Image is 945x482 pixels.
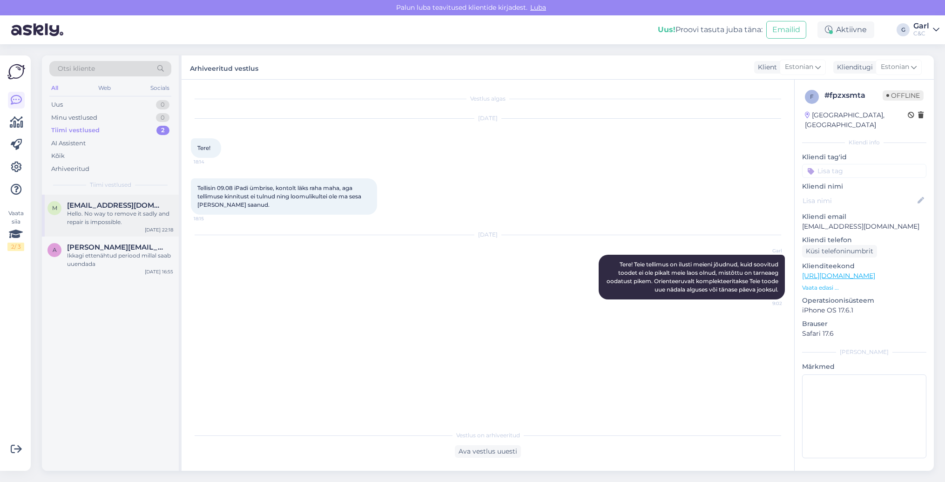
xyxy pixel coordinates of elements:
[802,164,926,178] input: Lisa tag
[455,445,521,458] div: Ava vestlus uuesti
[754,62,777,72] div: Klient
[191,231,785,239] div: [DATE]
[197,184,363,208] span: Tellisin 09.08 iPadi ümbrise, kontolt läks raha maha, aga tellimuse kinnitust ei tulnud ning loom...
[607,261,780,293] span: Tere! Teie tellimus on ilusti meieni jõudnud, kuid soovitud toodet ei ole pikalt meie laos olnud,...
[802,182,926,191] p: Kliendi nimi
[805,110,908,130] div: [GEOGRAPHIC_DATA], [GEOGRAPHIC_DATA]
[194,215,229,222] span: 18:15
[802,212,926,222] p: Kliendi email
[456,431,520,440] span: Vestlus on arhiveeritud
[658,24,763,35] div: Proovi tasuta juba täna:
[58,64,95,74] span: Otsi kliente
[913,22,939,37] a: GarlC&C
[802,319,926,329] p: Brauser
[156,100,169,109] div: 0
[197,144,210,151] span: Tere!
[802,152,926,162] p: Kliendi tag'id
[190,61,258,74] label: Arhiveeritud vestlus
[148,82,171,94] div: Socials
[191,114,785,122] div: [DATE]
[51,151,65,161] div: Kõik
[802,362,926,372] p: Märkmed
[67,251,173,268] div: Ikkagi ettenähtud periood millal saab uuendada
[802,245,877,258] div: Küsi telefoninumbrit
[817,21,874,38] div: Aktiivne
[802,284,926,292] p: Vaata edasi ...
[747,247,782,254] span: Garl
[51,139,86,148] div: AI Assistent
[802,235,926,245] p: Kliendi telefon
[802,222,926,231] p: [EMAIL_ADDRESS][DOMAIN_NAME]
[747,300,782,307] span: 9:02
[7,63,25,81] img: Askly Logo
[67,243,164,251] span: agnes.vanatoa@gmail.com
[913,30,929,37] div: C&C
[90,181,131,189] span: Tiimi vestlused
[49,82,60,94] div: All
[881,62,909,72] span: Estonian
[802,138,926,147] div: Kliendi info
[51,126,100,135] div: Tiimi vestlused
[785,62,813,72] span: Estonian
[145,226,173,233] div: [DATE] 22:18
[766,21,806,39] button: Emailid
[7,243,24,251] div: 2 / 3
[53,246,57,253] span: a
[52,204,57,211] span: m
[7,209,24,251] div: Vaata siia
[833,62,873,72] div: Klienditugi
[897,23,910,36] div: G
[803,196,916,206] input: Lisa nimi
[824,90,883,101] div: # fpzxsmta
[145,268,173,275] div: [DATE] 16:55
[802,348,926,356] div: [PERSON_NAME]
[96,82,113,94] div: Web
[191,95,785,103] div: Vestlus algas
[527,3,549,12] span: Luba
[883,90,924,101] span: Offline
[67,210,173,226] div: Hello. No way to remove it sadly and repair is impossible.
[913,22,929,30] div: Garl
[67,201,164,210] span: masatolstaa03@gmail.com
[802,305,926,315] p: iPhone OS 17.6.1
[51,113,97,122] div: Minu vestlused
[51,100,63,109] div: Uus
[802,272,875,280] a: [URL][DOMAIN_NAME]
[194,158,229,165] span: 18:14
[802,261,926,271] p: Klienditeekond
[810,93,814,100] span: f
[802,296,926,305] p: Operatsioonisüsteem
[51,164,89,174] div: Arhiveeritud
[156,113,169,122] div: 0
[156,126,169,135] div: 2
[802,329,926,339] p: Safari 17.6
[658,25,675,34] b: Uus!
